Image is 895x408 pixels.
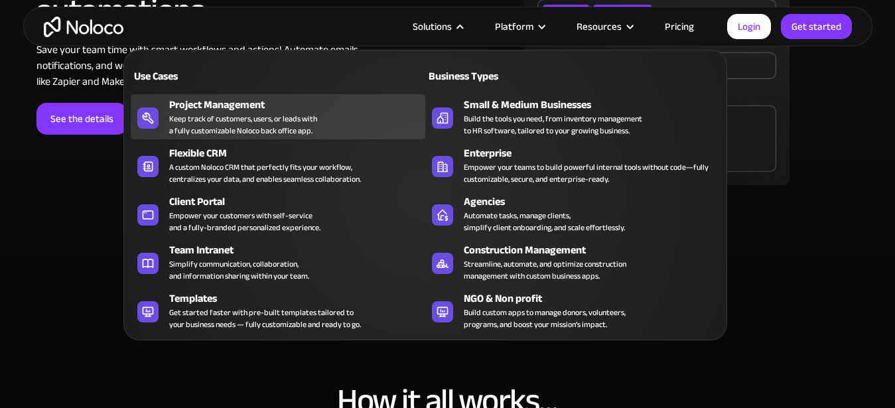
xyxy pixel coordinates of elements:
[131,191,425,236] a: Client PortalEmpower your customers with self-serviceand a fully-branded personalized experience.
[169,194,431,210] div: Client Portal
[169,145,431,161] div: Flexible CRM
[44,17,123,37] a: home
[425,239,720,285] a: Construction ManagementStreamline, automate, and optimize constructionmanagement with custom busi...
[425,94,720,139] a: Small & Medium BusinessesBuild the tools you need, from inventory managementto HR software, tailo...
[425,68,567,84] div: Business Types
[169,291,431,306] div: Templates
[169,113,317,137] div: Keep track of customers, users, or leads with a fully customizable Noloco back office app.
[413,18,452,35] div: Solutions
[425,191,720,236] a: AgenciesAutomate tasks, manage clients,simplify client onboarding, and scale effortlessly.
[123,31,727,340] nav: Solutions
[169,306,361,330] div: Get started faster with pre-built templates tailored to your business needs — fully customizable ...
[464,113,642,137] div: Build the tools you need, from inventory management to HR software, tailored to your growing busi...
[425,60,720,91] a: Business Types
[131,143,425,188] a: Flexible CRMA custom Noloco CRM that perfectly fits your workflow,centralizes your data, and enab...
[131,239,425,285] a: Team IntranetSimplify communication, collaboration,and information sharing within your team.
[577,18,622,35] div: Resources
[495,18,533,35] div: Platform
[169,258,309,282] div: Simplify communication, collaboration, and information sharing within your team.
[478,18,560,35] div: Platform
[464,306,626,330] div: Build custom apps to manage donors, volunteers, programs, and boost your mission’s impact.
[425,143,720,188] a: EnterpriseEmpower your teams to build powerful internal tools without code—fully customizable, se...
[464,161,713,185] div: Empower your teams to build powerful internal tools without code—fully customizable, secure, and ...
[425,288,720,333] a: NGO & Non profitBuild custom apps to manage donors, volunteers,programs, and boost your mission’s...
[36,103,127,135] a: See the details
[727,14,771,39] a: Login
[396,18,478,35] div: Solutions
[169,97,431,113] div: Project Management
[648,18,711,35] a: Pricing
[464,242,726,258] div: Construction Management
[36,42,372,90] div: Save your team time with smart workflows and actions! Automate emails, notifications, and webhook...
[131,68,273,84] div: Use Cases
[169,242,431,258] div: Team Intranet
[131,94,425,139] a: Project ManagementKeep track of customers, users, or leads witha fully customizable Noloco back o...
[464,258,626,282] div: Streamline, automate, and optimize construction management with custom business apps.
[169,161,361,185] div: A custom Noloco CRM that perfectly fits your workflow, centralizes your data, and enables seamles...
[131,288,425,333] a: TemplatesGet started faster with pre-built templates tailored toyour business needs — fully custo...
[169,210,320,234] div: Empower your customers with self-service and a fully-branded personalized experience.
[464,145,726,161] div: Enterprise
[464,97,726,113] div: Small & Medium Businesses
[464,210,625,234] div: Automate tasks, manage clients, simplify client onboarding, and scale effortlessly.
[464,291,726,306] div: NGO & Non profit
[131,60,425,91] a: Use Cases
[464,194,726,210] div: Agencies
[781,14,852,39] a: Get started
[560,18,648,35] div: Resources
